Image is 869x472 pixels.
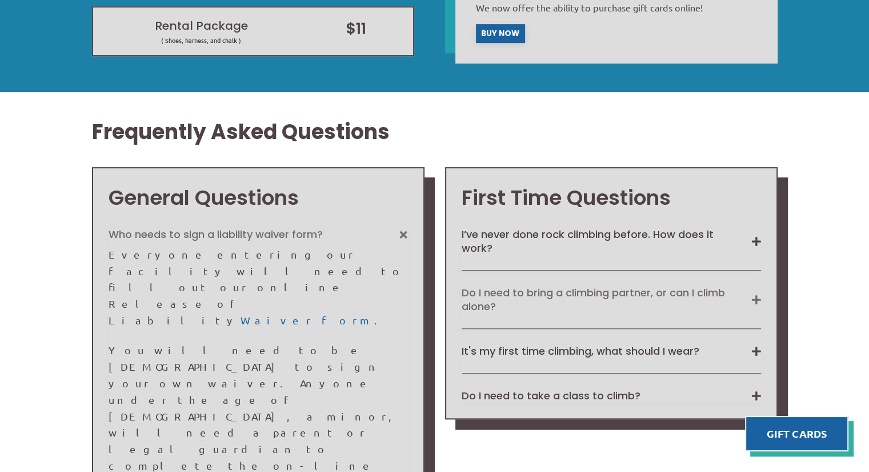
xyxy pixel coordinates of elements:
[92,118,778,146] h2: Frequently Asked Questions
[481,30,519,38] span: Buy Now
[103,18,299,34] h2: Rental Package
[109,184,408,212] h3: General Questions
[310,18,403,39] h2: $11
[109,247,408,329] p: Everyone entering our facility will need to fill out our online Release of Liability .
[476,1,757,14] div: We now offer the ability to purchase gift cards online!
[476,24,525,43] a: Buy Now
[462,184,761,212] h3: First Time Questions
[241,314,374,326] a: Waiver form
[103,36,299,45] span: ( Shoes, harness, and chalk )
